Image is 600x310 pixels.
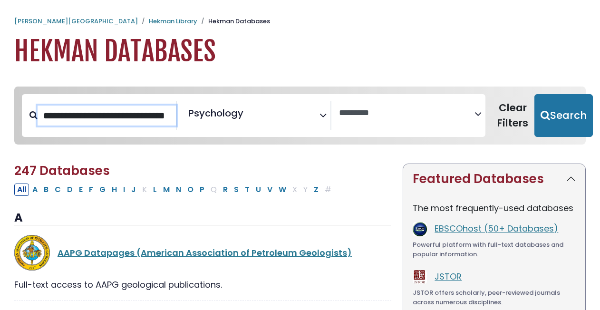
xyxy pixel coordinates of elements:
[435,271,462,282] a: JSTOR
[14,183,335,195] div: Alpha-list to filter by first letter of database name
[14,184,29,196] button: All
[14,278,391,291] div: Full-text access to AAPG geological publications.
[220,184,231,196] button: Filter Results R
[173,184,184,196] button: Filter Results N
[14,87,586,145] nav: Search filters
[184,106,243,120] li: Psychology
[184,184,196,196] button: Filter Results O
[413,202,576,214] p: The most frequently-used databases
[276,184,289,196] button: Filter Results W
[245,111,252,121] textarea: Search
[64,184,76,196] button: Filter Results D
[29,184,40,196] button: Filter Results A
[534,94,593,137] button: Submit for Search Results
[14,17,138,26] a: [PERSON_NAME][GEOGRAPHIC_DATA]
[188,106,243,120] span: Psychology
[403,164,585,194] button: Featured Databases
[14,162,110,179] span: 247 Databases
[253,184,264,196] button: Filter Results U
[14,17,586,26] nav: breadcrumb
[149,17,197,26] a: Hekman Library
[86,184,96,196] button: Filter Results F
[491,94,534,137] button: Clear Filters
[97,184,108,196] button: Filter Results G
[109,184,120,196] button: Filter Results H
[76,184,86,196] button: Filter Results E
[197,184,207,196] button: Filter Results P
[120,184,128,196] button: Filter Results I
[128,184,139,196] button: Filter Results J
[52,184,64,196] button: Filter Results C
[231,184,242,196] button: Filter Results S
[14,211,391,225] h3: A
[311,184,321,196] button: Filter Results Z
[435,223,558,234] a: EBSCOhost (50+ Databases)
[160,184,173,196] button: Filter Results M
[58,247,352,259] a: AAPG Datapages (American Association of Petroleum Geologists)
[150,184,160,196] button: Filter Results L
[41,184,51,196] button: Filter Results B
[339,108,474,118] textarea: Search
[242,184,252,196] button: Filter Results T
[264,184,275,196] button: Filter Results V
[197,17,270,26] li: Hekman Databases
[38,106,176,126] input: Search database by title or keyword
[14,36,586,68] h1: Hekman Databases
[413,240,576,259] div: Powerful platform with full-text databases and popular information.
[413,288,576,307] div: JSTOR offers scholarly, peer-reviewed journals across numerous disciplines.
